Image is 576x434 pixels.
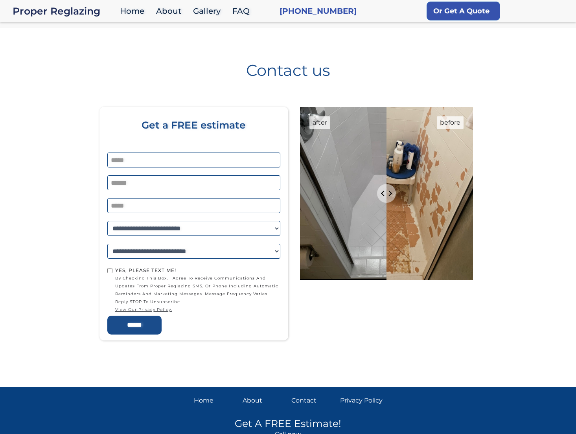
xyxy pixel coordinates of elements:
div: Yes, Please text me! [115,267,280,274]
a: About [152,3,189,20]
a: About [243,395,285,406]
a: Gallery [189,3,228,20]
a: Home [194,395,236,406]
a: view our privacy policy. [115,306,280,314]
a: FAQ [228,3,258,20]
input: Yes, Please text me!by checking this box, I agree to receive communications and updates from Prop... [107,268,112,273]
form: Home page form [103,120,284,335]
div: Get a FREE estimate [107,120,280,153]
span: by checking this box, I agree to receive communications and updates from Proper Reglazing SMS, or... [115,274,280,314]
a: Or Get A Quote [427,2,500,20]
a: Contact [291,395,334,406]
h1: Contact us [12,56,564,78]
a: Home [116,3,152,20]
a: [PHONE_NUMBER] [280,6,357,17]
a: home [13,6,116,17]
a: Privacy Policy [340,395,383,406]
div: Proper Reglazing [13,6,116,17]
